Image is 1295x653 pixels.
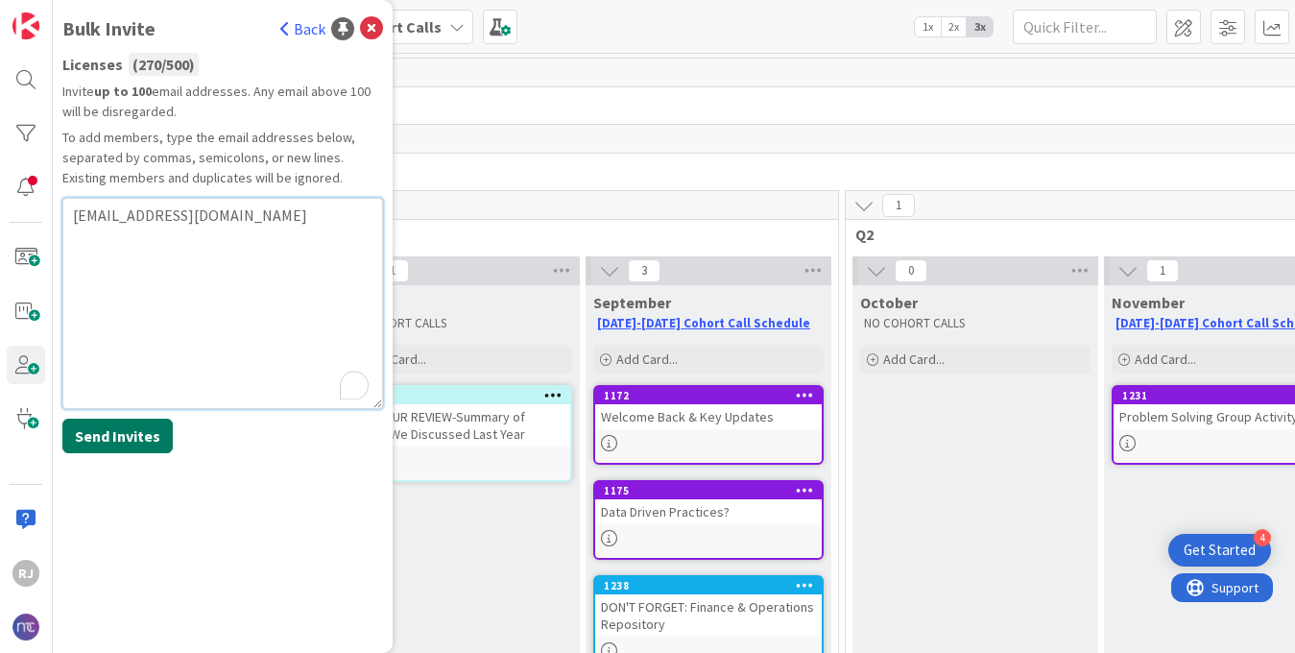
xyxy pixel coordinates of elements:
[62,14,156,43] div: Bulk Invite
[342,385,572,482] a: 1163FOR YOUR REVIEW-Summary of Topics We Discussed Last Year
[604,389,822,402] div: 1172
[40,3,87,26] span: Support
[129,53,199,76] div: ( 270 / 500 )
[895,259,927,282] span: 0
[344,404,570,447] div: FOR YOUR REVIEW-Summary of Topics We Discussed Last Year
[616,351,678,368] span: Add Card...
[883,351,945,368] span: Add Card...
[593,293,671,312] span: September
[604,579,822,593] div: 1238
[864,316,1087,331] p: NO COHORT CALLS
[376,259,409,282] span: 1
[280,17,325,40] a: Back
[365,351,426,368] span: Add Card...
[595,577,822,637] div: 1238DON'T FORGET: Finance & Operations Repository
[1168,534,1271,567] div: Open Get Started checklist, remaining modules: 4
[12,12,39,39] img: Visit kanbanzone.com
[12,560,39,587] div: RJ
[1112,293,1185,312] span: November
[595,482,822,499] div: 1175
[1146,259,1179,282] span: 1
[967,17,993,36] span: 3x
[62,82,383,122] div: Invite email addresses. Any email above 100 will be disregarded.
[604,484,822,497] div: 1175
[595,577,822,594] div: 1238
[595,594,822,637] div: DON'T FORGET: Finance & Operations Repository
[12,614,39,641] img: avatar
[628,259,660,282] span: 3
[915,17,941,36] span: 1x
[344,387,570,404] div: 1163
[595,499,822,524] div: Data Driven Practices?
[1184,541,1256,560] div: Get Started
[595,387,822,429] div: 1172Welcome Back & Key Updates
[62,53,123,76] span: Licenses
[941,17,967,36] span: 2x
[344,387,570,447] div: 1163FOR YOUR REVIEW-Summary of Topics We Discussed Last Year
[595,404,822,429] div: Welcome Back & Key Updates
[62,128,383,188] div: To add members, type the email addresses below, separated by commas, semicolons, or new lines. Ex...
[1135,351,1196,368] span: Add Card...
[882,194,915,217] span: 1
[352,389,570,402] div: 1163
[62,419,173,453] button: Send Invites
[94,83,152,100] b: up to 100
[595,387,822,404] div: 1172
[593,480,824,560] a: 1175Data Driven Practices?
[597,315,810,331] a: [DATE]-[DATE] Cohort Call Schedule
[85,225,814,244] span: Q1
[1013,10,1157,44] input: Quick Filter...
[860,293,918,312] span: October
[62,198,383,409] textarea: To enrich screen reader interactions, please activate Accessibility in Grammarly extension settings
[595,482,822,524] div: 1175Data Driven Practices?
[593,385,824,465] a: 1172Welcome Back & Key Updates
[1254,529,1271,546] div: 4
[346,316,568,331] p: NO COHORT CALLS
